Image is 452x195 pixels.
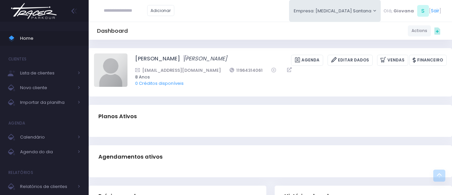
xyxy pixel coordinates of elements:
[147,5,175,16] a: Adicionar
[183,55,227,62] i: [PERSON_NAME]
[20,34,80,43] span: Home
[409,55,447,66] a: Financeiro
[98,107,137,126] h3: Planos Ativos
[20,83,74,92] span: Novo cliente
[383,8,392,14] span: Olá,
[98,147,163,166] h3: Agendamentos ativos
[8,117,25,130] h4: Agenda
[94,53,127,87] img: Maria Alice Bezerra avatar
[97,28,128,34] h5: Dashboard
[408,25,431,36] a: Actions
[328,55,373,66] a: Editar Dados
[135,74,438,80] span: 8 Anos
[20,133,74,142] span: Calendário
[135,55,180,66] a: [PERSON_NAME]
[135,67,221,74] a: [EMAIL_ADDRESS][DOMAIN_NAME]
[20,182,74,191] span: Relatórios de clientes
[135,80,184,86] a: 0 Créditos disponíveis
[230,67,263,74] a: 11964314061
[183,55,227,66] a: [PERSON_NAME]
[377,55,408,66] a: Vendas
[8,166,33,179] h4: Relatórios
[417,5,429,17] span: S
[20,98,74,107] span: Importar da planilha
[291,55,323,66] a: Agenda
[20,148,74,156] span: Agenda do dia
[393,8,414,14] span: Giovana
[431,7,439,14] a: Sair
[8,52,26,66] h4: Clientes
[381,3,444,18] div: [ ]
[20,69,74,77] span: Lista de clientes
